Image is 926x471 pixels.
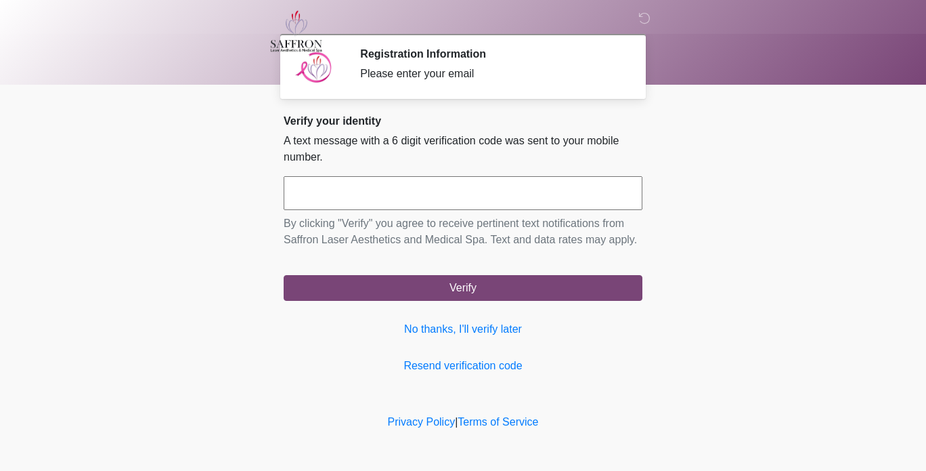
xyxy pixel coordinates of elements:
div: Please enter your email [360,66,622,82]
img: Saffron Laser Aesthetics and Medical Spa Logo [270,10,323,52]
a: No thanks, I'll verify later [284,321,642,337]
a: Terms of Service [458,416,538,428]
h2: Verify your identity [284,115,642,127]
a: Privacy Policy [388,416,456,428]
p: A text message with a 6 digit verification code was sent to your mobile number. [284,133,642,165]
a: Resend verification code [284,358,642,374]
button: Verify [284,275,642,301]
a: | [455,416,458,428]
p: By clicking "Verify" you agree to receive pertinent text notifications from Saffron Laser Aesthet... [284,216,642,248]
img: Agent Avatar [294,47,334,88]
